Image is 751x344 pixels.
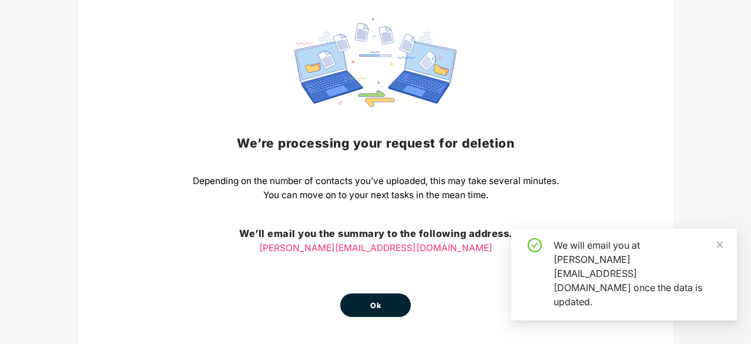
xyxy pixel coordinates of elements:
[528,238,542,252] span: check-circle
[193,174,559,188] p: Depending on the number of contacts you’ve uploaded, this may take several minutes.
[554,238,723,309] div: We will email you at [PERSON_NAME][EMAIL_ADDRESS][DOMAIN_NAME] once the data is updated.
[716,241,724,249] span: close
[340,293,411,317] button: Ok
[193,226,559,242] h3: We’ll email you the summary to the following address.
[193,133,559,153] h2: We’re processing your request for deletion
[294,18,457,107] img: svg+xml;base64,PHN2ZyBpZD0iRGF0YV9zeW5jaW5nIiB4bWxucz0iaHR0cDovL3d3dy53My5vcmcvMjAwMC9zdmciIHdpZH...
[370,300,381,312] span: Ok
[193,188,559,202] p: You can move on to your next tasks in the mean time.
[193,241,559,255] p: [PERSON_NAME][EMAIL_ADDRESS][DOMAIN_NAME]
